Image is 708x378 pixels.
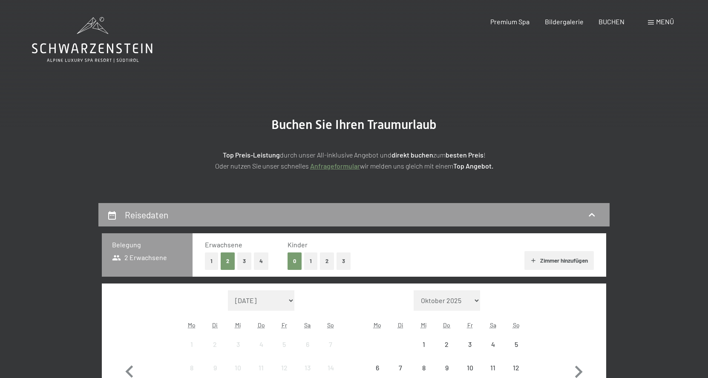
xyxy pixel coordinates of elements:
[656,17,674,26] span: Menü
[490,321,496,329] abbr: Samstag
[282,321,287,329] abbr: Freitag
[288,241,308,249] span: Kinder
[453,162,493,170] strong: Top Angebot.
[320,252,334,270] button: 2
[250,333,273,356] div: Anreise nicht möglich
[304,252,317,270] button: 1
[458,333,481,356] div: Anreise nicht möglich
[436,341,458,362] div: 2
[506,341,527,362] div: 5
[141,149,567,171] p: durch unser All-inklusive Angebot und zum ! Oder nutzen Sie unser schnelles wir melden uns gleich...
[296,333,319,356] div: Sat Sep 06 2025
[398,321,403,329] abbr: Dienstag
[482,341,504,362] div: 4
[203,333,226,356] div: Anreise nicht möglich
[490,17,530,26] a: Premium Spa
[181,341,202,362] div: 1
[421,321,427,329] abbr: Mittwoch
[319,333,342,356] div: Sun Sep 07 2025
[271,117,437,132] span: Buchen Sie Ihren Traumurlaub
[212,321,218,329] abbr: Dienstag
[112,240,182,249] h3: Belegung
[235,321,241,329] abbr: Mittwoch
[125,209,168,220] h2: Reisedaten
[458,333,481,356] div: Fri Oct 03 2025
[513,321,520,329] abbr: Sonntag
[304,321,311,329] abbr: Samstag
[310,162,360,170] a: Anfrageformular
[250,333,273,356] div: Thu Sep 04 2025
[203,333,226,356] div: Tue Sep 02 2025
[205,252,218,270] button: 1
[297,341,318,362] div: 6
[205,241,242,249] span: Erwachsene
[273,333,296,356] div: Anreise nicht möglich
[273,333,296,356] div: Fri Sep 05 2025
[374,321,381,329] abbr: Montag
[481,333,504,356] div: Anreise nicht möglich
[435,333,458,356] div: Thu Oct 02 2025
[227,333,250,356] div: Anreise nicht möglich
[412,333,435,356] div: Anreise nicht möglich
[180,333,203,356] div: Mon Sep 01 2025
[412,333,435,356] div: Wed Oct 01 2025
[204,341,225,362] div: 2
[467,321,473,329] abbr: Freitag
[413,341,434,362] div: 1
[505,333,528,356] div: Anreise nicht möglich
[237,252,251,270] button: 3
[180,333,203,356] div: Anreise nicht möglich
[443,321,450,329] abbr: Donnerstag
[273,341,295,362] div: 5
[223,151,280,159] strong: Top Preis-Leistung
[435,333,458,356] div: Anreise nicht möglich
[227,341,249,362] div: 3
[599,17,625,26] a: BUCHEN
[391,151,433,159] strong: direkt buchen
[545,17,584,26] a: Bildergalerie
[337,252,351,270] button: 3
[481,333,504,356] div: Sat Oct 04 2025
[459,341,481,362] div: 3
[221,252,235,270] button: 2
[296,333,319,356] div: Anreise nicht möglich
[319,333,342,356] div: Anreise nicht möglich
[258,321,265,329] abbr: Donnerstag
[327,321,334,329] abbr: Sonntag
[505,333,528,356] div: Sun Oct 05 2025
[227,333,250,356] div: Wed Sep 03 2025
[446,151,484,159] strong: besten Preis
[320,341,341,362] div: 7
[254,252,268,270] button: 4
[524,251,594,270] button: Zimmer hinzufügen
[112,253,167,262] span: 2 Erwachsene
[288,252,302,270] button: 0
[188,321,196,329] abbr: Montag
[250,341,272,362] div: 4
